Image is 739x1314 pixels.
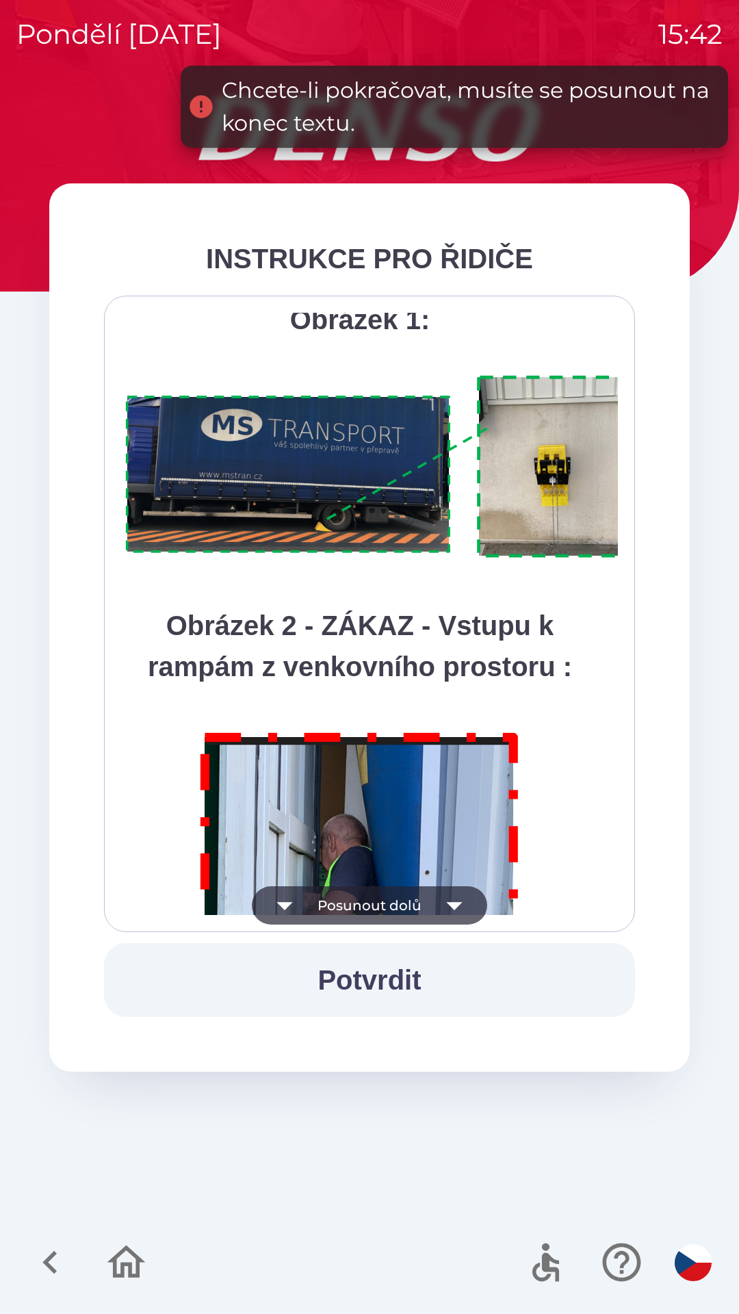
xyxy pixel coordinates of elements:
button: Posunout dolů [252,886,487,925]
p: 15:42 [658,14,723,55]
div: INSTRUKCE PRO ŘIDIČE [104,238,635,279]
p: pondělí [DATE] [16,14,222,55]
strong: Obrázek 1: [290,305,430,335]
strong: Obrázek 2 - ZÁKAZ - Vstupu k rampám z venkovního prostoru : [148,610,572,682]
img: cs flag [675,1244,712,1281]
img: M8MNayrTL6gAAAABJRU5ErkJggg== [185,714,535,1218]
div: Chcete-li pokračovat, musíte se posunout na konec textu. [222,74,714,140]
img: Logo [49,96,690,162]
img: A1ym8hFSA0ukAAAAAElFTkSuQmCC [121,368,652,567]
button: Potvrdit [104,943,635,1017]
